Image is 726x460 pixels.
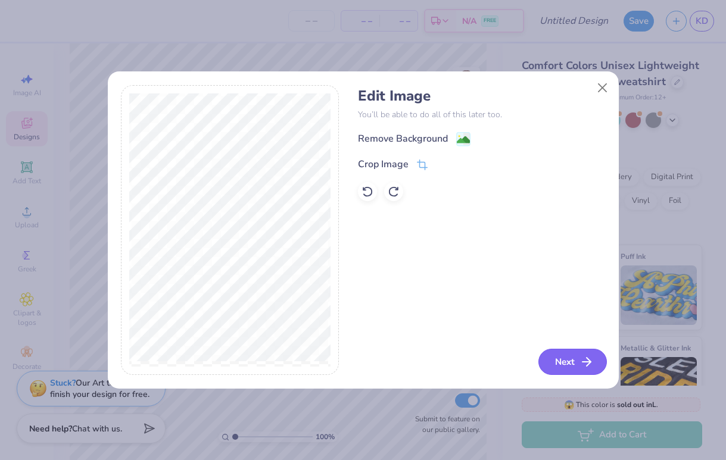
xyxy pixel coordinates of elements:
[358,157,409,171] div: Crop Image
[591,77,613,99] button: Close
[358,87,605,105] h4: Edit Image
[358,132,448,146] div: Remove Background
[358,108,605,121] p: You’ll be able to do all of this later too.
[538,349,607,375] button: Next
